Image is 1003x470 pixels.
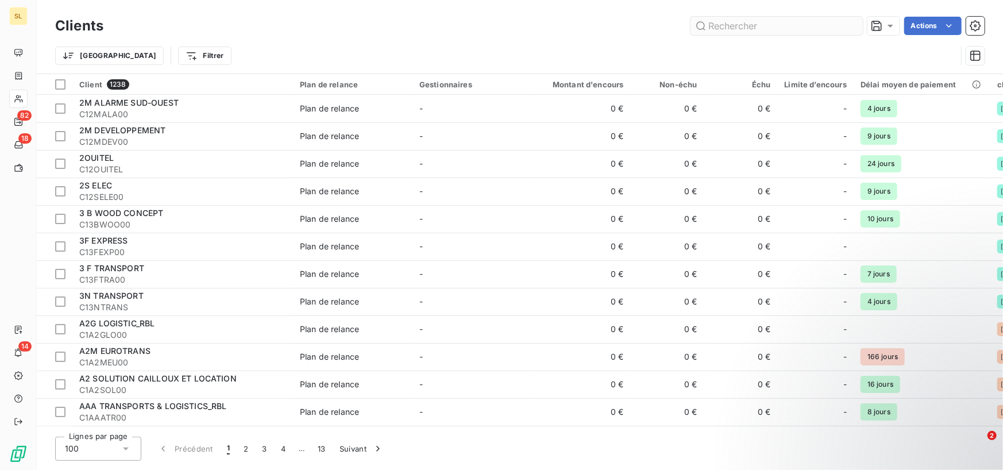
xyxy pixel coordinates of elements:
td: 0 € [631,315,704,343]
div: Plan de relance [300,406,359,418]
span: 3N TRANSPORT [79,291,144,301]
td: 0 € [631,150,704,178]
span: 14 [18,341,32,352]
td: 0 € [631,371,704,398]
td: 0 € [704,371,778,398]
span: - [419,352,423,361]
span: C1A2GLO00 [79,329,286,341]
td: 0 € [704,260,778,288]
span: 1238 [107,79,129,90]
span: - [419,131,423,141]
span: - [419,269,423,279]
td: 0 € [704,178,778,205]
span: 18 [18,133,32,144]
span: - [843,213,847,225]
td: 0 € [532,233,631,260]
span: - [419,379,423,389]
span: 166 jours [861,348,905,365]
span: 2S ELEC [79,180,112,190]
td: 0 € [631,426,704,453]
iframe: Intercom notifications message [773,359,1003,439]
span: C12OUITEL [79,164,286,175]
td: 0 € [532,288,631,315]
span: - [419,214,423,224]
td: 0 € [631,398,704,426]
td: 0 € [631,122,704,150]
span: A2 SOLUTION CAILLOUX ET LOCATION [79,373,237,383]
span: 82 [17,110,32,121]
td: 0 € [532,205,631,233]
span: Client [79,80,102,89]
td: 0 € [704,205,778,233]
td: 0 € [631,233,704,260]
span: C13FTRA00 [79,274,286,286]
button: 13 [311,437,333,461]
span: - [419,241,423,251]
div: Plan de relance [300,323,359,335]
span: 4 jours [861,100,897,117]
td: 0 € [631,205,704,233]
span: 2OUITEL [79,153,114,163]
span: 7 jours [861,265,897,283]
button: Précédent [151,437,220,461]
td: 0 € [631,343,704,371]
td: 0 € [704,288,778,315]
button: Suivant [333,437,391,461]
div: Plan de relance [300,351,359,363]
span: - [843,351,847,363]
span: C12MALA00 [79,109,286,120]
td: 0 € [532,315,631,343]
button: 1 [220,437,237,461]
span: C13BWOO00 [79,219,286,230]
td: 0 € [532,260,631,288]
span: - [843,241,847,252]
span: 3 F TRANSPORT [79,263,144,273]
span: - [419,159,423,168]
td: 0 € [704,315,778,343]
iframe: Intercom live chat [964,431,992,459]
span: - [843,103,847,114]
span: C1A2MEU00 [79,357,286,368]
span: - [419,186,423,196]
td: 0 € [704,398,778,426]
span: - [843,268,847,280]
span: 1 [227,443,230,454]
div: Plan de relance [300,103,359,114]
button: 4 [274,437,292,461]
span: 10 jours [861,210,900,228]
div: Plan de relance [300,379,359,390]
div: Délai moyen de paiement [861,80,983,89]
span: - [419,103,423,113]
span: 4 jours [861,293,897,310]
span: … [292,440,311,458]
span: C12SELE00 [79,191,286,203]
div: Plan de relance [300,296,359,307]
input: Rechercher [690,17,863,35]
td: 0 € [532,178,631,205]
div: Plan de relance [300,268,359,280]
span: C1AAATR00 [79,412,286,423]
button: Actions [904,17,962,35]
span: 9 jours [861,128,897,145]
span: 2M ALARME SUD-OUEST [79,98,179,107]
td: 0 € [631,178,704,205]
span: C1A2SOL00 [79,384,286,396]
span: 9 jours [861,183,897,200]
button: [GEOGRAPHIC_DATA] [55,47,164,65]
span: 100 [65,443,79,454]
td: 0 € [704,122,778,150]
span: - [843,296,847,307]
span: A2G LOGISTIC_RBL [79,318,155,328]
span: 24 jours [861,155,901,172]
button: Filtrer [178,47,231,65]
span: 3F EXPRESS [79,236,128,245]
td: 0 € [532,95,631,122]
span: C12MDEV00 [79,136,286,148]
div: Plan de relance [300,213,359,225]
span: C13FEXP00 [79,246,286,258]
td: 0 € [532,398,631,426]
h3: Clients [55,16,103,36]
div: Montant d'encours [539,80,624,89]
div: Plan de relance [300,80,406,89]
td: 0 € [704,95,778,122]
